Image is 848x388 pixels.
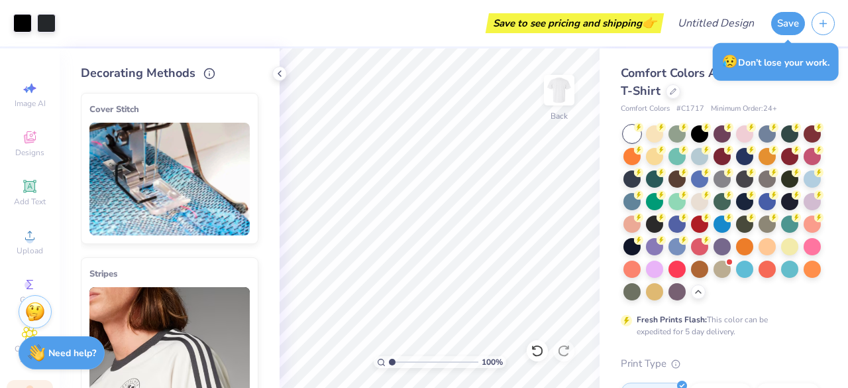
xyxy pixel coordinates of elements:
span: Minimum Order: 24 + [711,103,777,115]
span: Greek [20,294,40,305]
div: Print Type [621,356,821,371]
div: Cover Stitch [89,101,250,117]
img: Back [546,77,572,103]
span: Image AI [15,98,46,109]
span: # C1717 [676,103,704,115]
span: Comfort Colors [621,103,670,115]
div: Decorating Methods [81,64,258,82]
span: 😥 [722,53,738,70]
button: Save [771,12,805,35]
img: Cover Stitch [89,123,250,235]
span: 👉 [642,15,657,31]
div: Stripes [89,266,250,282]
span: 100 % [482,356,503,368]
div: This color can be expedited for 5 day delivery. [637,314,800,338]
div: Save to see pricing and shipping [489,13,661,33]
span: Clipart & logos [7,344,53,365]
div: Don’t lose your work. [713,43,839,81]
span: Comfort Colors Adult Heavyweight T-Shirt [621,65,818,99]
span: Upload [17,245,43,256]
strong: Need help? [48,347,96,359]
span: Add Text [14,196,46,207]
span: Designs [15,147,44,158]
strong: Fresh Prints Flash: [637,314,707,325]
input: Untitled Design [667,10,765,36]
div: Back [551,110,568,122]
